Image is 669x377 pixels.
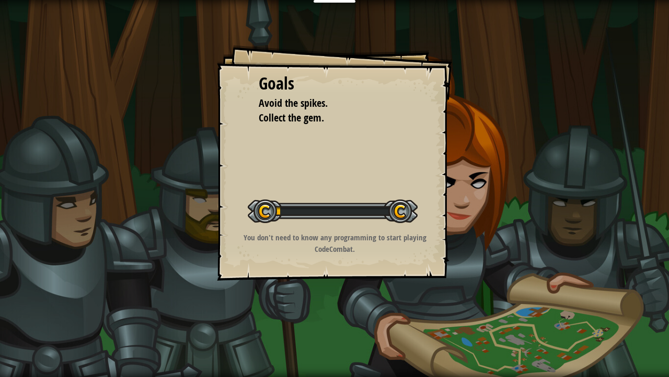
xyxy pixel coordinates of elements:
li: Avoid the spikes. [246,96,408,111]
span: Collect the gem. [259,110,324,125]
span: Avoid the spikes. [259,96,328,110]
div: Goals [259,72,410,96]
li: Collect the gem. [246,110,408,126]
p: You don't need to know any programming to start playing CodeCombat. [230,232,440,254]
